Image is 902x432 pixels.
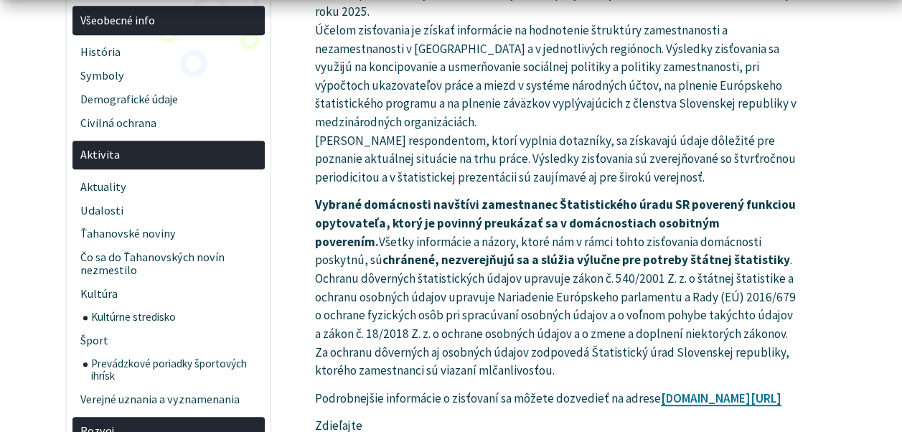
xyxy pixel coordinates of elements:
span: Demografické údaje [80,88,256,111]
a: História [72,40,265,64]
a: Šport [72,329,265,352]
a: Čo sa do Ťahanovských novín nezmestilo [72,246,265,283]
p: Podrobnejšie informácie o zisťovaní sa môžete dozvedieť na adrese [315,390,799,408]
a: Udalosti [72,199,265,222]
strong: Vybrané domácnosti navštívi zamestnanec Štatistického úradu SR poverený funkciou opytovateľa, kto... [315,197,796,249]
a: Aktuality [72,175,265,199]
a: Všeobecné info [72,6,265,35]
a: Prevádzkové poriadky športových ihrísk [83,352,265,388]
span: Kultúra [80,283,256,306]
a: Aktivita [72,141,265,170]
a: Symboly [72,64,265,88]
span: Všeobecné info [80,9,256,32]
span: Verejné uznania a vyznamenania [80,388,256,411]
span: Ťahanovské noviny [80,222,256,246]
span: Šport [80,329,256,352]
a: Demografické údaje [72,88,265,111]
span: Udalosti [80,199,256,222]
span: Čo sa do Ťahanovských novín nezmestilo [80,246,256,283]
span: Aktuality [80,175,256,199]
span: Prevádzkové poriadky športových ihrísk [91,352,256,388]
a: Ťahanovské noviny [72,222,265,246]
a: [DOMAIN_NAME][URL] [661,390,781,406]
p: Všetky informácie a názory, ktoré nám v rámci tohto zisťovania domácnosti poskytnú, sú . Ochranu ... [315,196,799,380]
span: Aktivita [80,144,256,167]
span: História [80,40,256,64]
span: Kultúrne stredisko [91,306,256,329]
a: Kultúrne stredisko [83,306,265,329]
strong: chránené, nezverejňujú sa a slúžia výlučne pre potreby štátnej štatistiky [382,252,790,268]
span: Symboly [80,64,256,88]
a: Verejné uznania a vyznamenania [72,388,265,411]
a: Civilná ochrana [72,111,265,135]
span: Civilná ochrana [80,111,256,135]
a: Kultúra [72,283,265,306]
